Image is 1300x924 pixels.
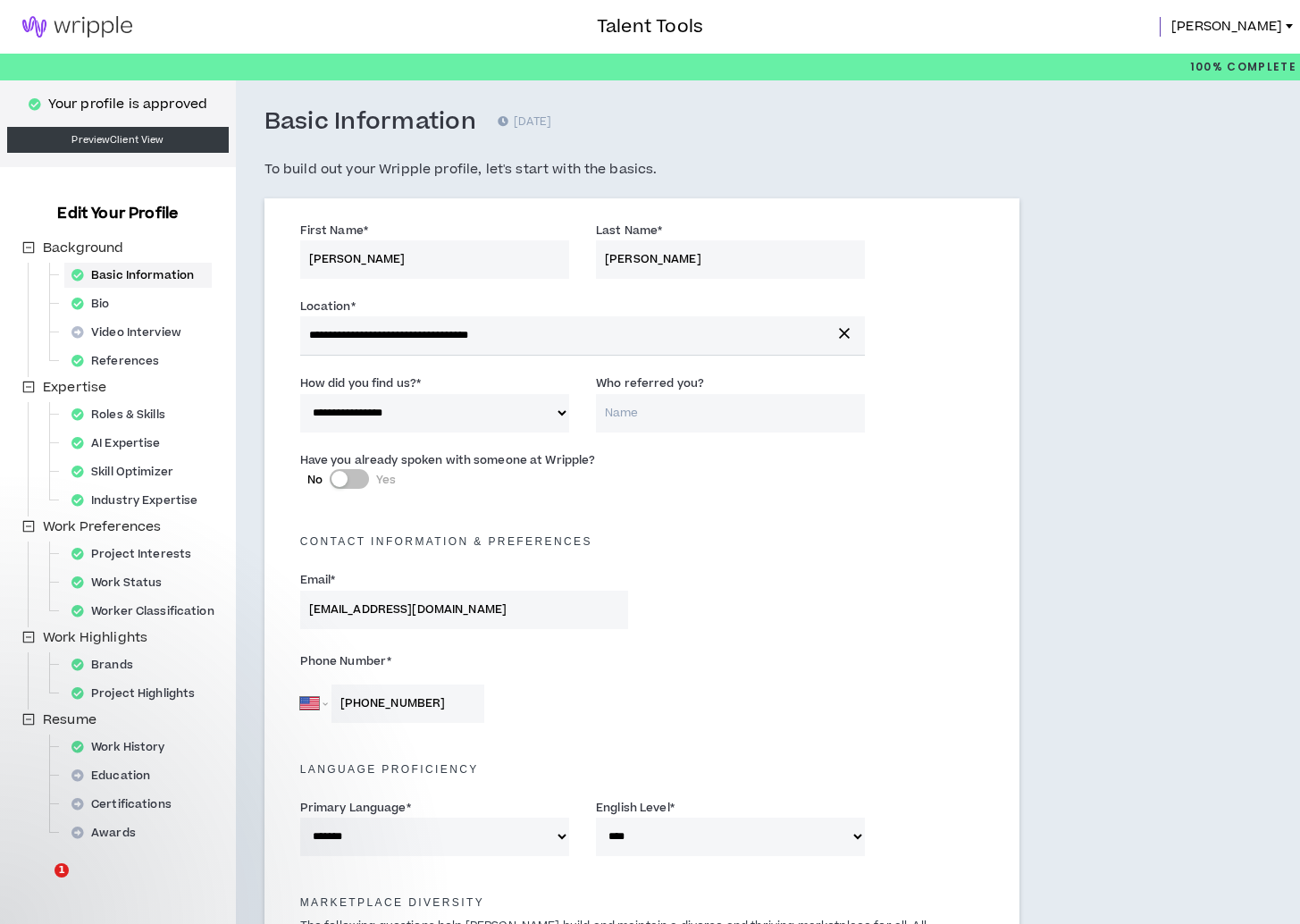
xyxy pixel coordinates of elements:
[596,240,865,279] input: Last Name
[43,239,123,257] span: Background
[39,710,100,731] span: Resume
[22,381,35,393] span: minus-square
[39,377,110,399] span: Expertise
[300,647,629,676] label: Phone Number
[300,369,422,398] label: How did you find us?
[376,472,396,488] span: Yes
[64,652,151,677] div: Brands
[64,431,179,456] div: AI Expertise
[50,203,185,224] h3: Edit Your Profile
[22,241,35,254] span: minus-square
[22,631,35,643] span: minus-square
[264,107,476,138] h3: Basic Information
[64,263,212,288] div: Basic Information
[596,794,675,822] label: English Level
[597,13,703,40] h3: Talent Tools
[300,446,596,475] label: Have you already spoken with someone at Wripple?
[64,570,180,595] div: Work Status
[64,402,183,427] div: Roles & Skills
[64,349,177,374] div: References
[64,681,213,706] div: Project Highlights
[18,863,61,906] iframe: Intercom live chat
[48,95,207,114] p: Your profile is approved
[64,488,215,513] div: Industry Expertise
[300,240,569,279] input: First Name
[330,469,369,489] button: NoYes
[43,628,147,647] span: Work Highlights
[64,735,183,760] div: Work History
[1171,17,1282,37] span: [PERSON_NAME]
[1223,59,1296,75] span: Complete
[300,216,368,245] label: First Name
[498,113,551,131] p: [DATE]
[300,292,356,321] label: Location
[1190,54,1296,80] p: 100%
[7,127,229,153] a: PreviewClient View
[39,238,127,259] span: Background
[287,535,997,548] h5: Contact Information & preferences
[64,599,232,624] div: Worker Classification
[64,320,199,345] div: Video Interview
[22,520,35,533] span: minus-square
[13,751,371,876] iframe: Intercom notifications message
[64,542,209,567] div: Project Interests
[22,713,35,726] span: minus-square
[287,896,997,909] h5: Marketplace Diversity
[300,794,411,822] label: Primary Language
[43,710,96,729] span: Resume
[39,517,164,538] span: Work Preferences
[64,291,128,316] div: Bio
[300,566,336,594] label: Email
[64,459,191,484] div: Skill Optimizer
[307,472,323,488] span: No
[39,627,151,649] span: Work Highlights
[55,863,69,878] span: 1
[264,159,1019,181] h5: To build out your Wripple profile, let's start with the basics.
[596,369,704,398] label: Who referred you?
[300,591,629,629] input: Enter Email
[287,763,997,776] h5: Language Proficiency
[596,394,865,433] input: Name
[43,517,161,536] span: Work Preferences
[43,378,106,397] span: Expertise
[596,216,662,245] label: Last Name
